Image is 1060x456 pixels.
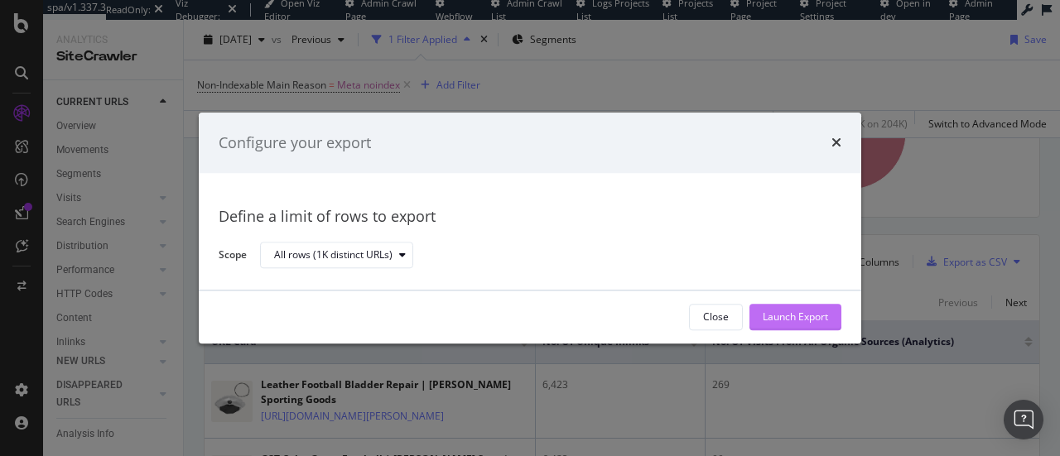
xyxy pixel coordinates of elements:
button: Launch Export [749,304,841,330]
div: Configure your export [219,132,371,154]
div: All rows (1K distinct URLs) [274,251,393,261]
div: modal [199,113,861,343]
div: Close [703,310,729,324]
label: Scope [219,247,247,266]
button: Close [689,304,743,330]
div: Open Intercom Messenger [1004,400,1043,439]
button: All rows (1K distinct URLs) [260,242,413,269]
div: Define a limit of rows to export [219,207,841,228]
div: times [831,132,841,154]
div: Launch Export [763,310,828,324]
